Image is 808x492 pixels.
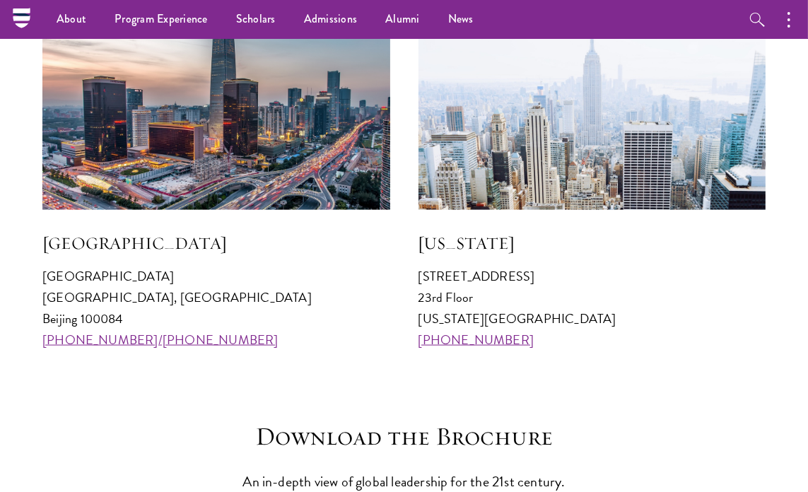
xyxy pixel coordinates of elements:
p: [STREET_ADDRESS] 23rd Floor [US_STATE][GEOGRAPHIC_DATA] [418,266,766,351]
p: [GEOGRAPHIC_DATA] [GEOGRAPHIC_DATA], [GEOGRAPHIC_DATA] Beijing 100084 [42,266,390,351]
a: [PHONE_NUMBER]/[PHONE_NUMBER] [42,330,279,349]
h5: [GEOGRAPHIC_DATA] [42,231,390,255]
a: [PHONE_NUMBER] [418,330,534,349]
h5: [US_STATE] [418,231,766,255]
h3: Download the Brochure [185,421,623,452]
